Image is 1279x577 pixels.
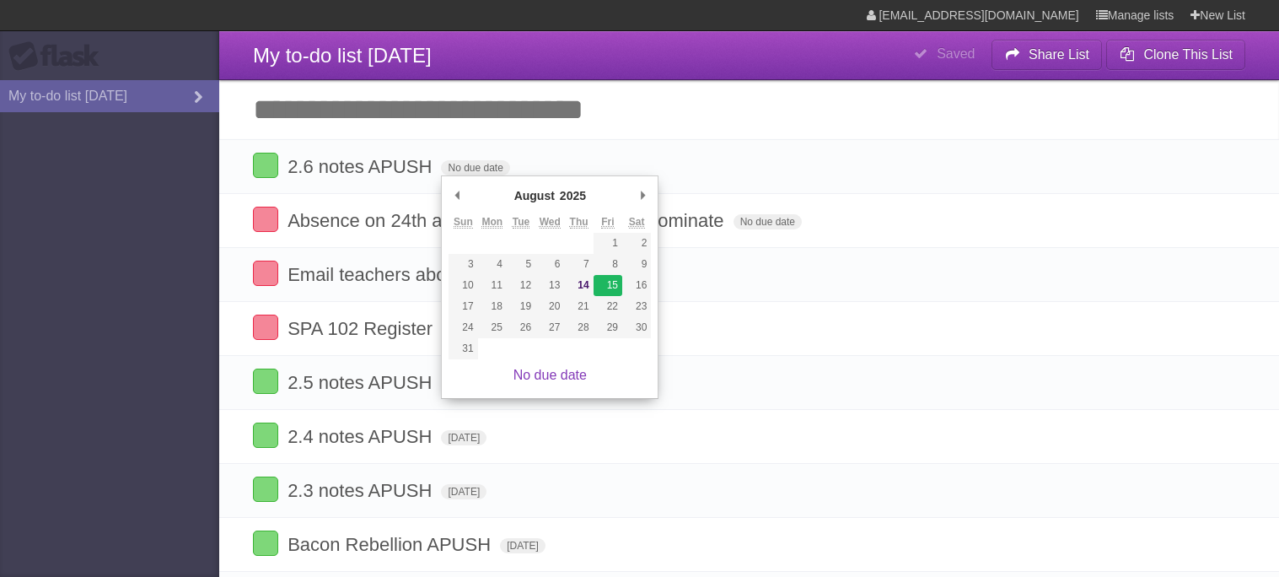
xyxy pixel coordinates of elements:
[622,254,651,275] button: 9
[449,317,477,338] button: 24
[253,153,278,178] label: Done
[535,317,564,338] button: 27
[481,216,502,229] abbr: Monday
[253,531,278,556] label: Done
[622,233,651,254] button: 2
[622,275,651,296] button: 16
[449,254,477,275] button: 3
[557,183,588,208] div: 2025
[478,317,507,338] button: 25
[253,423,278,448] label: Done
[535,254,564,275] button: 6
[253,261,278,286] label: Done
[734,214,802,229] span: No due date
[478,254,507,275] button: 4
[594,317,622,338] button: 29
[629,216,645,229] abbr: Saturday
[991,40,1103,70] button: Share List
[441,430,486,445] span: [DATE]
[937,46,975,61] b: Saved
[1029,47,1089,62] b: Share List
[594,296,622,317] button: 22
[478,296,507,317] button: 18
[253,207,278,232] label: Done
[478,275,507,296] button: 11
[449,338,477,359] button: 31
[507,275,535,296] button: 12
[570,216,588,229] abbr: Thursday
[507,317,535,338] button: 26
[288,480,436,501] span: 2.3 notes APUSH
[622,296,651,317] button: 23
[564,254,593,275] button: 7
[513,368,587,382] a: No due date
[288,210,728,231] span: Absence on 24th and board availability and nominate
[449,183,465,208] button: Previous Month
[288,372,436,393] span: 2.5 notes APUSH
[500,538,545,553] span: [DATE]
[564,275,593,296] button: 14
[1143,47,1233,62] b: Clone This List
[253,369,278,394] label: Done
[1106,40,1245,70] button: Clone This List
[253,315,278,340] label: Done
[535,275,564,296] button: 13
[253,477,278,502] label: Done
[564,317,593,338] button: 28
[288,426,436,447] span: 2.4 notes APUSH
[594,254,622,275] button: 8
[622,317,651,338] button: 30
[594,275,622,296] button: 15
[535,296,564,317] button: 20
[288,156,436,177] span: 2.6 notes APUSH
[449,275,477,296] button: 10
[564,296,593,317] button: 21
[253,44,432,67] span: My to-do list [DATE]
[449,296,477,317] button: 17
[441,160,509,175] span: No due date
[8,41,110,72] div: Flask
[441,484,486,499] span: [DATE]
[454,216,473,229] abbr: Sunday
[634,183,651,208] button: Next Month
[288,318,437,339] span: SPA 102 Register
[507,296,535,317] button: 19
[540,216,561,229] abbr: Wednesday
[507,254,535,275] button: 5
[513,216,529,229] abbr: Tuesday
[601,216,614,229] abbr: Friday
[512,183,557,208] div: August
[288,534,495,555] span: Bacon Rebellion APUSH
[594,233,622,254] button: 1
[288,264,481,285] span: Email teachers about b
